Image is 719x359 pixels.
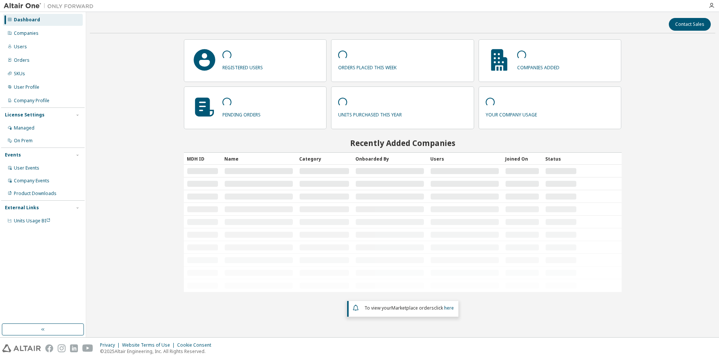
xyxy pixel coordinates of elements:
span: To view your click [364,305,454,311]
img: altair_logo.svg [2,344,41,352]
div: External Links [5,205,39,211]
div: Category [299,153,349,165]
div: SKUs [14,71,25,77]
div: Managed [14,125,34,131]
div: Product Downloads [14,191,57,197]
div: Onboarded By [355,153,424,165]
p: companies added [517,62,559,71]
div: Users [430,153,499,165]
div: Company Profile [14,98,49,104]
div: Joined On [505,153,539,165]
span: Units Usage BI [14,217,51,224]
img: facebook.svg [45,344,53,352]
p: pending orders [222,109,261,118]
div: Company Events [14,178,49,184]
div: User Profile [14,84,39,90]
img: Altair One [4,2,97,10]
a: here [444,305,454,311]
div: MDH ID [187,153,218,165]
em: Marketplace orders [391,305,434,311]
div: Status [545,153,577,165]
img: instagram.svg [58,344,66,352]
img: linkedin.svg [70,344,78,352]
div: Privacy [100,342,122,348]
div: License Settings [5,112,45,118]
div: Orders [14,57,30,63]
div: Events [5,152,21,158]
h2: Recently Added Companies [184,138,622,148]
img: youtube.svg [82,344,93,352]
div: User Events [14,165,39,171]
div: Users [14,44,27,50]
div: Website Terms of Use [122,342,177,348]
p: registered users [222,62,263,71]
button: Contact Sales [669,18,711,31]
p: orders placed this week [338,62,397,71]
p: © 2025 Altair Engineering, Inc. All Rights Reserved. [100,348,216,355]
p: your company usage [486,109,537,118]
div: On Prem [14,138,33,144]
div: Cookie Consent [177,342,216,348]
div: Name [224,153,293,165]
div: Dashboard [14,17,40,23]
div: Companies [14,30,39,36]
p: units purchased this year [338,109,402,118]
